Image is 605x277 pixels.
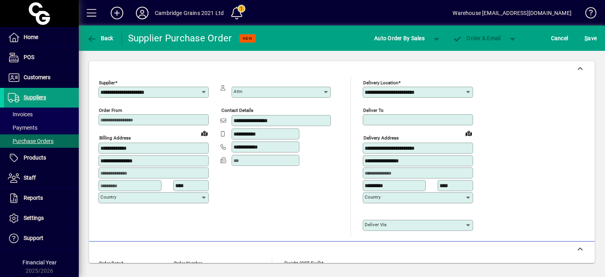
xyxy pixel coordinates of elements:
button: Order & Email [449,31,505,45]
span: Reports [24,195,43,201]
a: Staff [4,168,79,188]
mat-label: Delivery Location [363,80,398,86]
span: ave [585,32,597,45]
mat-label: Deliver via [365,222,386,227]
span: S [585,35,588,41]
mat-label: Order from [99,108,122,113]
span: POS [24,54,34,60]
a: Settings [4,208,79,228]
mat-label: Freight (GST excl) [284,260,321,266]
span: Financial Year [22,259,57,266]
span: Payments [8,125,37,131]
mat-label: Country [365,194,380,200]
button: Back [85,31,115,45]
a: Customers [4,68,79,87]
button: Profile [130,6,155,20]
span: Staff [24,175,36,181]
a: Support [4,229,79,248]
mat-label: Order number [174,260,202,266]
a: Payments [4,121,79,134]
mat-label: Country [100,194,116,200]
span: Home [24,34,38,40]
button: Auto Order By Sales [370,31,429,45]
div: Supplier Purchase Order [128,32,232,45]
button: Cancel [549,31,570,45]
mat-label: Attn [234,89,242,94]
button: Add [104,6,130,20]
a: Reports [4,188,79,208]
a: Invoices [4,108,79,121]
span: Suppliers [24,94,46,100]
a: Knowledge Base [579,2,595,27]
a: View on map [462,127,475,139]
span: Purchase Orders [8,138,54,144]
a: Home [4,28,79,47]
button: Save [583,31,599,45]
a: Purchase Orders [4,134,79,148]
mat-label: Supplier [99,80,115,86]
span: Order & Email [453,35,501,41]
span: Customers [24,74,50,80]
span: Support [24,235,43,241]
span: Auto Order By Sales [374,32,425,45]
app-page-header-button: Back [79,31,122,45]
div: Warehouse [EMAIL_ADDRESS][DOMAIN_NAME] [453,7,572,19]
span: Products [24,154,46,161]
a: Products [4,148,79,168]
a: View on map [198,127,211,139]
span: Back [87,35,113,41]
span: Settings [24,215,44,221]
mat-label: Deliver To [363,108,384,113]
div: Cambridge Grains 2021 Ltd [155,7,224,19]
span: Invoices [8,111,33,117]
span: Cancel [551,32,568,45]
a: POS [4,48,79,67]
span: NEW [243,36,252,41]
mat-label: Order date [99,260,121,266]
